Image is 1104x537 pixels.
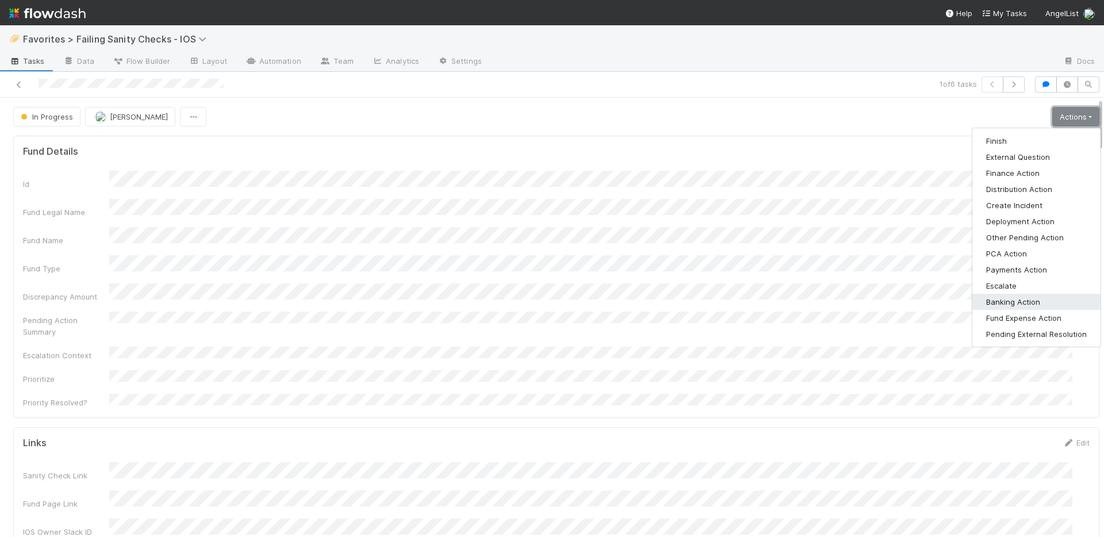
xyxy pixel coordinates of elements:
[972,213,1101,229] button: Deployment Action
[972,197,1101,213] button: Create Incident
[23,438,47,449] h5: Links
[1063,438,1090,447] a: Edit
[972,262,1101,278] button: Payments Action
[23,263,109,274] div: Fund Type
[972,229,1101,246] button: Other Pending Action
[9,55,45,67] span: Tasks
[982,9,1027,18] span: My Tasks
[972,246,1101,262] button: PCA Action
[54,53,103,71] a: Data
[23,314,109,337] div: Pending Action Summary
[179,53,236,71] a: Layout
[23,350,109,361] div: Escalation Context
[1054,53,1104,71] a: Docs
[972,133,1101,149] button: Finish
[428,53,491,71] a: Settings
[972,310,1101,326] button: Fund Expense Action
[23,235,109,246] div: Fund Name
[945,7,972,19] div: Help
[23,178,109,190] div: Id
[23,291,109,302] div: Discrepancy Amount
[23,470,109,481] div: Sanity Check Link
[1045,9,1079,18] span: AngelList
[9,3,86,23] img: logo-inverted-e16ddd16eac7371096b0.svg
[23,33,212,45] span: Favorites > Failing Sanity Checks - IOS
[23,206,109,218] div: Fund Legal Name
[1083,8,1095,20] img: avatar_ddac2f35-6c49-494a-9355-db49d32eca49.png
[982,7,1027,19] a: My Tasks
[110,112,168,121] span: [PERSON_NAME]
[310,53,363,71] a: Team
[95,111,106,122] img: avatar_ddac2f35-6c49-494a-9355-db49d32eca49.png
[9,34,21,44] span: 🥟
[23,146,78,158] h5: Fund Details
[103,53,179,71] a: Flow Builder
[18,112,73,121] span: In Progress
[1052,107,1099,126] a: Actions
[23,498,109,509] div: Fund Page Link
[972,278,1101,294] button: Escalate
[972,326,1101,342] button: Pending External Resolution
[363,53,428,71] a: Analytics
[85,107,175,126] button: [PERSON_NAME]
[113,55,170,67] span: Flow Builder
[972,181,1101,197] button: Distribution Action
[972,294,1101,310] button: Banking Action
[23,397,109,408] div: Priority Resolved?
[940,78,977,90] span: 1 of 6 tasks
[972,149,1101,165] button: External Question
[23,373,109,385] div: Prioritize
[972,165,1101,181] button: Finance Action
[236,53,310,71] a: Automation
[13,107,80,126] button: In Progress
